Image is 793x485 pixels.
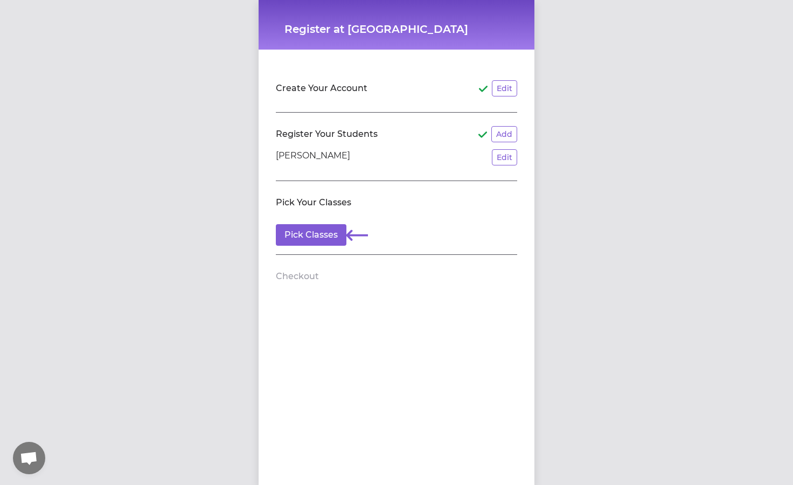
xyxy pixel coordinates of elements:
button: Pick Classes [276,224,346,246]
h2: Pick Your Classes [276,196,351,209]
h1: Register at [GEOGRAPHIC_DATA] [284,22,509,37]
p: [PERSON_NAME] [276,149,350,165]
button: Edit [492,80,517,96]
h2: Register Your Students [276,128,378,141]
div: Open chat [13,442,45,474]
h2: Create Your Account [276,82,367,95]
h2: Checkout [276,270,319,283]
button: Add [491,126,517,142]
button: Edit [492,149,517,165]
